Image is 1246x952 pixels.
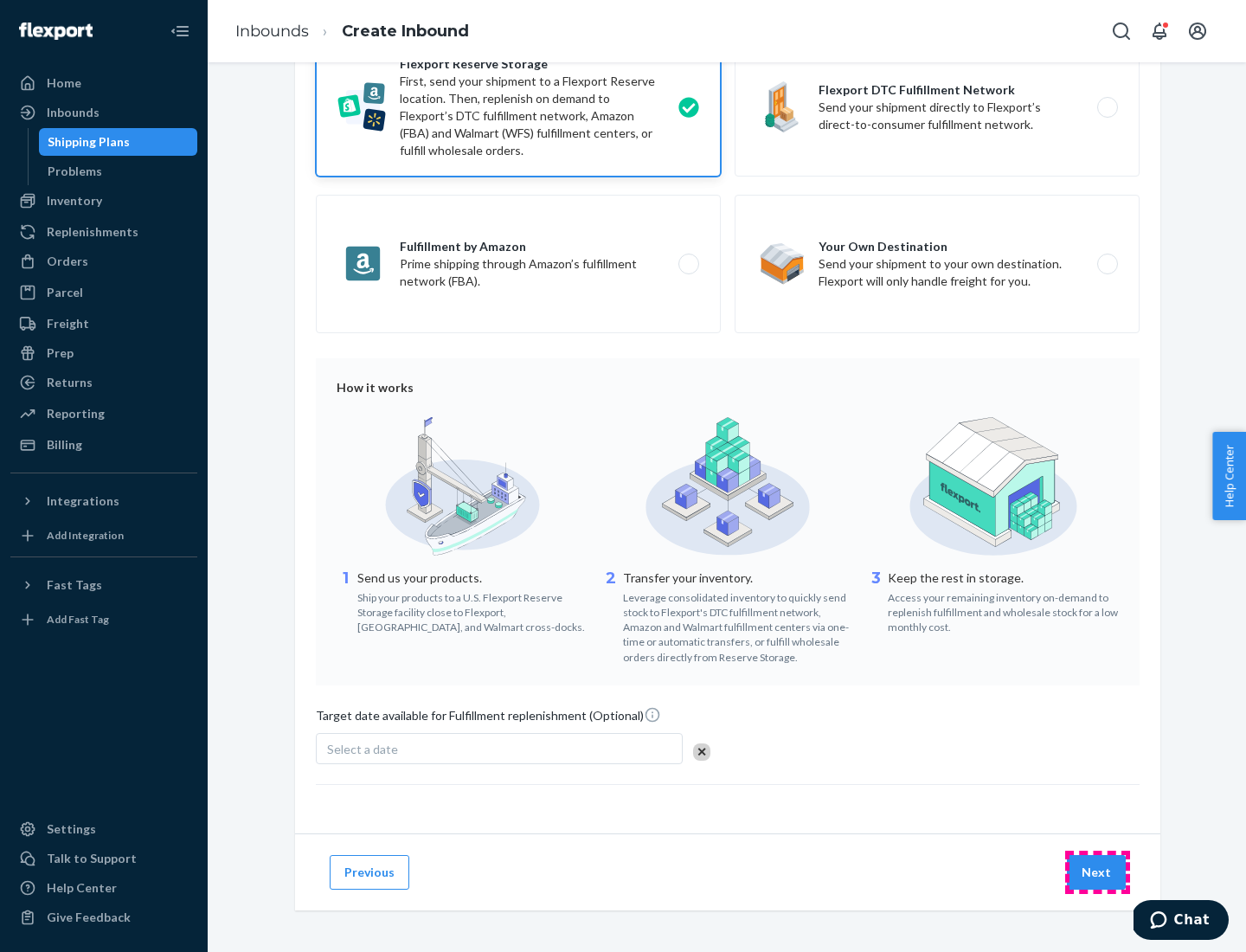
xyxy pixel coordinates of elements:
[1180,14,1215,48] button: Open account menu
[10,310,197,338] a: Freight
[10,369,197,396] a: Returns
[337,568,354,634] div: 1
[47,612,109,627] div: Add Fast Tag
[47,253,88,270] div: Orders
[10,99,197,126] a: Inbounds
[10,606,197,634] a: Add Fast Tag
[10,400,197,428] a: Reporting
[888,569,1119,587] p: Keep the rest in storage.
[357,587,588,634] div: Ship your products to a U.S. Flexport Reserve Storage facility close to Flexport, [GEOGRAPHIC_DAT...
[10,522,197,550] a: Add Integration
[1134,900,1229,943] iframe: Opens a widget where you can chat to one of our agents
[47,315,89,332] div: Freight
[47,576,102,594] div: Fast Tags
[10,279,197,306] a: Parcel
[1142,14,1177,48] button: Open notifications
[888,587,1119,634] div: Access your remaining inventory on-demand to replenish fulfillment and wholesale stock for a low ...
[47,284,83,301] div: Parcel
[330,855,409,890] button: Previous
[1104,14,1139,48] button: Open Search Box
[10,815,197,843] a: Settings
[10,431,197,459] a: Billing
[19,23,93,40] img: Flexport logo
[10,69,197,97] a: Home
[10,487,197,515] button: Integrations
[47,879,117,897] div: Help Center
[47,374,93,391] div: Returns
[163,14,197,48] button: Close Navigation
[1067,855,1126,890] button: Next
[623,587,854,665] div: Leverage consolidated inventory to quickly send stock to Flexport's DTC fulfillment network, Amaz...
[48,133,130,151] div: Shipping Plans
[327,742,398,756] span: Select a date
[867,568,884,634] div: 3
[316,706,661,731] span: Target date available for Fulfillment replenishment (Optional)
[47,405,105,422] div: Reporting
[10,845,197,872] button: Talk to Support
[47,192,102,209] div: Inventory
[47,850,137,867] div: Talk to Support
[48,163,102,180] div: Problems
[342,22,469,41] a: Create Inbound
[235,22,309,41] a: Inbounds
[337,379,1119,396] div: How it works
[10,904,197,931] button: Give Feedback
[47,104,100,121] div: Inbounds
[47,344,74,362] div: Prep
[47,528,124,543] div: Add Integration
[357,569,588,587] p: Send us your products.
[39,128,198,156] a: Shipping Plans
[47,820,96,838] div: Settings
[10,218,197,246] a: Replenishments
[47,223,138,241] div: Replenishments
[47,74,81,92] div: Home
[10,339,197,367] a: Prep
[10,187,197,215] a: Inventory
[47,436,82,453] div: Billing
[10,571,197,599] button: Fast Tags
[623,569,854,587] p: Transfer your inventory.
[1212,432,1246,520] button: Help Center
[10,248,197,275] a: Orders
[47,492,119,510] div: Integrations
[47,909,131,926] div: Give Feedback
[602,568,620,665] div: 2
[39,158,198,185] a: Problems
[222,6,483,57] ol: breadcrumbs
[10,874,197,902] a: Help Center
